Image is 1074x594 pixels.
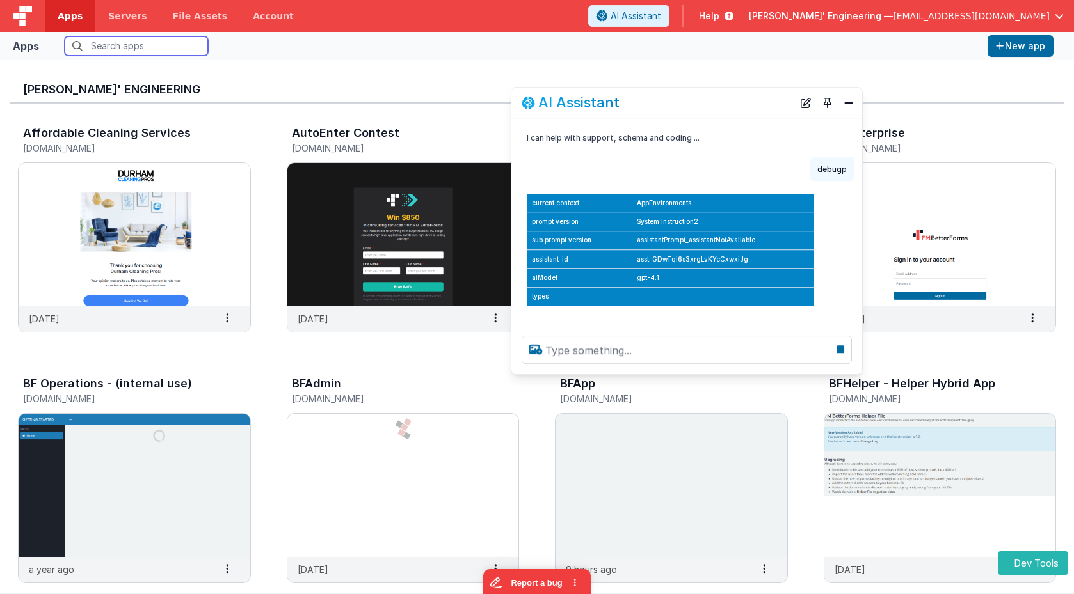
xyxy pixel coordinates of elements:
h5: [DOMAIN_NAME] [292,394,488,403]
span: [PERSON_NAME]' Engineering — [749,10,893,22]
span: Help [699,10,719,22]
span: Apps [58,10,83,22]
button: [PERSON_NAME]' Engineering — [EMAIL_ADDRESS][DOMAIN_NAME] [749,10,1064,22]
p: [DATE] [835,563,865,576]
button: Toggle Pin [819,94,837,112]
h3: AutoEnter Contest [292,127,399,139]
p: 9 hours ago [566,563,617,576]
button: Dev Tools [998,551,1068,575]
td: types [527,287,632,306]
input: Search apps [65,36,208,56]
button: New Chat [797,94,815,112]
h5: [DOMAIN_NAME] [292,143,488,153]
h5: [DOMAIN_NAME] [829,394,1025,403]
p: [DATE] [298,563,328,576]
h3: [PERSON_NAME]' Engineering [23,83,1051,96]
h3: Affordable Cleaning Services [23,127,191,139]
td: assistant_id [527,250,632,269]
div: Apps [13,38,39,54]
h5: [DOMAIN_NAME] [23,394,219,403]
span: File Assets [173,10,228,22]
td: System Instruction2 [632,212,814,231]
h2: AI Assistant [538,95,620,111]
button: AI Assistant [588,5,669,27]
h3: BFApp [560,377,595,390]
h5: [DOMAIN_NAME] [560,394,756,403]
td: aiModel [527,269,632,287]
h5: [DOMAIN_NAME] [829,143,1025,153]
h3: BF Enterprise [829,127,905,139]
p: debugp [817,162,847,176]
td: assistantPrompt_assistantNotAvailable [632,231,814,249]
p: [DATE] [298,312,328,325]
p: [DATE] [29,312,60,325]
p: I can help with support, schema and coding ... [527,131,814,145]
td: gpt-4.1 [632,269,814,287]
h3: BF Operations - (internal use) [23,377,192,390]
span: [EMAIL_ADDRESS][DOMAIN_NAME] [893,10,1050,22]
span: Servers [108,10,147,22]
td: current context [527,194,632,212]
td: sub prompt version [527,231,632,249]
h3: BFHelper - Helper Hybrid App [829,377,995,390]
button: Close [840,94,857,112]
button: New app [988,35,1054,57]
td: AppEnvironments [632,194,814,212]
h5: [DOMAIN_NAME] [23,143,219,153]
p: a year ago [29,563,74,576]
span: AI Assistant [611,10,661,22]
td: asst_GDwTqi6s3xrgLvKYcCxwxiJg [632,250,814,269]
h3: BFAdmin [292,377,341,390]
td: prompt version [527,212,632,231]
